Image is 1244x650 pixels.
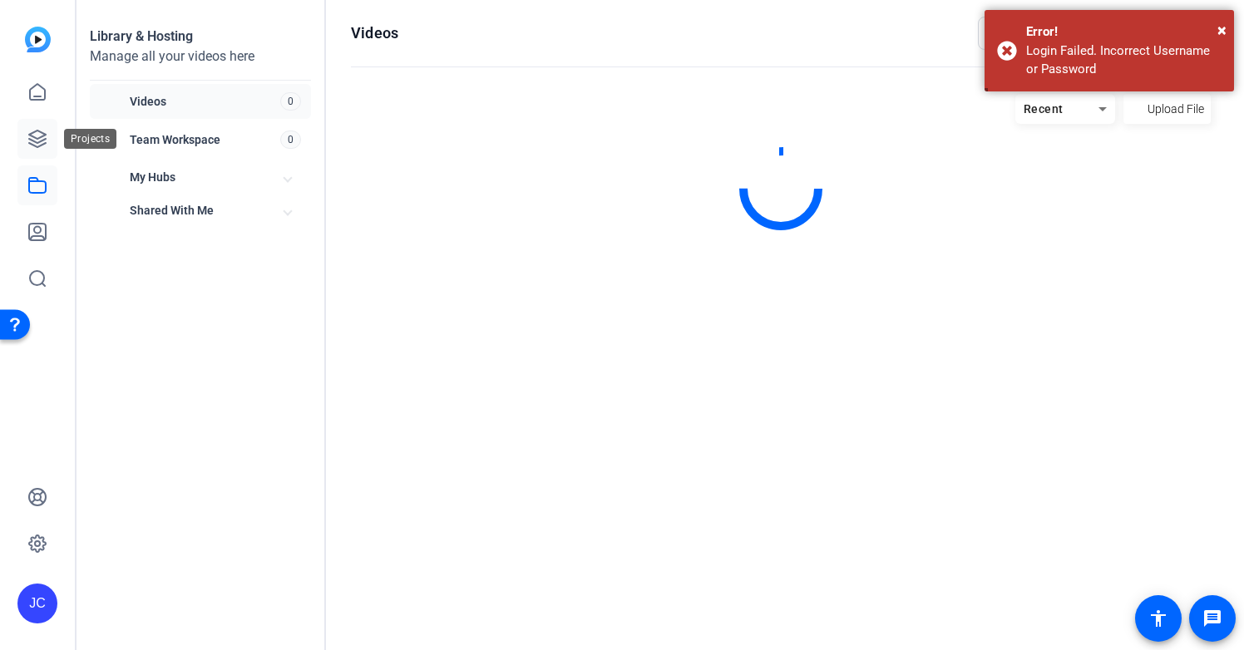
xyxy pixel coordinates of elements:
mat-icon: accessibility [1148,608,1168,628]
mat-expansion-panel-header: Shared With Me [90,194,311,227]
span: Recent [1024,102,1064,116]
span: My Hubs [130,169,248,186]
span: × [1217,20,1227,40]
button: Upload File [1123,94,1211,124]
span: Videos [130,93,280,110]
span: 0 [280,130,301,149]
mat-icon: message [1202,608,1222,628]
span: Team Workspace [130,131,280,148]
div: Projects [64,129,116,149]
button: Close [1217,17,1227,42]
mat-expansion-panel-header: My Hubs [90,160,311,194]
span: Upload File [1148,101,1204,118]
span: Shared With Me [130,202,284,219]
div: Error! [1026,22,1222,42]
span: 0 [280,92,301,111]
h1: Videos [351,23,398,43]
div: JC [17,584,57,623]
div: Login Failed. Incorrect Username or Password [1026,42,1222,79]
div: Library & Hosting [90,27,311,47]
img: blue-gradient.svg [25,27,51,52]
div: Manage all your videos here [90,47,311,66]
